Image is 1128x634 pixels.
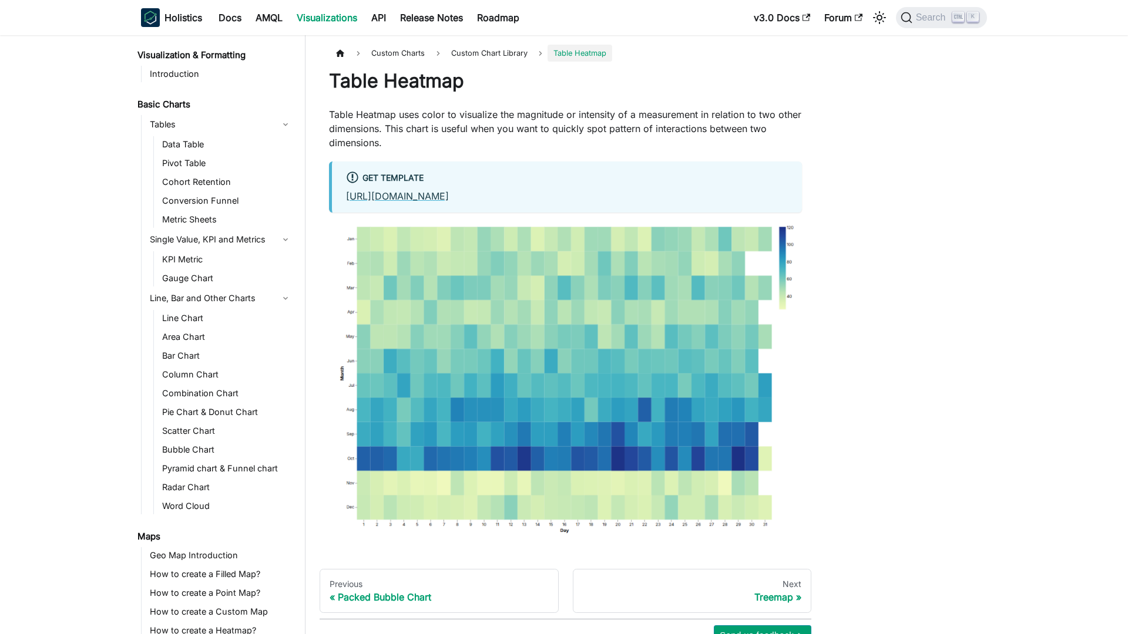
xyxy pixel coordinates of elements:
[159,310,295,326] a: Line Chart
[159,348,295,364] a: Bar Chart
[364,8,393,27] a: API
[346,190,449,202] a: [URL][DOMAIN_NAME]
[329,107,802,150] p: Table Heatmap uses color to visualize the magnitude or intensity of a measurement in relation to ...
[393,8,470,27] a: Release Notes
[146,585,295,601] a: How to create a Point Map?
[129,35,305,634] nav: Docs sidebar
[912,12,953,23] span: Search
[159,479,295,495] a: Radar Chart
[365,45,431,62] span: Custom Charts
[159,423,295,439] a: Scatter Chart
[330,579,549,589] div: Previous
[320,569,559,613] a: PreviousPacked Bubble Chart
[146,566,295,582] a: How to create a Filled Map?
[211,8,249,27] a: Docs
[747,8,817,27] a: v3.0 Docs
[583,579,802,589] div: Next
[146,230,295,249] a: Single Value, KPI and Metrics
[159,498,295,514] a: Word Cloud
[159,174,295,190] a: Cohort Retention
[134,47,295,63] a: Visualization & Formatting
[146,115,295,134] a: Tables
[159,251,295,268] a: KPI Metric
[146,547,295,564] a: Geo Map Introduction
[146,66,295,82] a: Introduction
[573,569,812,613] a: NextTreemap
[159,270,295,286] a: Gauge Chart
[548,45,612,62] span: Table Heatmap
[470,8,526,27] a: Roadmap
[159,329,295,345] a: Area Chart
[159,136,295,153] a: Data Table
[159,460,295,477] a: Pyramid chart & Funnel chart
[451,49,528,58] span: Custom Chart Library
[159,366,295,383] a: Column Chart
[159,385,295,402] a: Combination Chart
[329,45,351,62] a: Home page
[330,591,549,603] div: Packed Bubble Chart
[159,441,295,458] a: Bubble Chart
[320,569,811,613] nav: Docs pages
[141,8,202,27] a: HolisticsHolistics
[146,289,295,308] a: Line, Bar and Other Charts
[290,8,364,27] a: Visualizations
[134,96,295,113] a: Basic Charts
[134,528,295,545] a: Maps
[159,155,295,171] a: Pivot Table
[159,211,295,228] a: Metric Sheets
[346,171,788,186] div: Get Template
[146,603,295,620] a: How to create a Custom Map
[583,591,802,603] div: Treemap
[967,12,979,22] kbd: K
[159,193,295,209] a: Conversion Funnel
[329,222,802,537] img: reporting-custom-chart/table_heatmap
[329,45,802,62] nav: Breadcrumbs
[870,8,889,27] button: Switch between dark and light mode (currently light mode)
[329,69,802,93] h1: Table Heatmap
[445,45,533,62] a: Custom Chart Library
[164,11,202,25] b: Holistics
[141,8,160,27] img: Holistics
[159,404,295,420] a: Pie Chart & Donut Chart
[249,8,290,27] a: AMQL
[817,8,869,27] a: Forum
[896,7,987,28] button: Search (Ctrl+K)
